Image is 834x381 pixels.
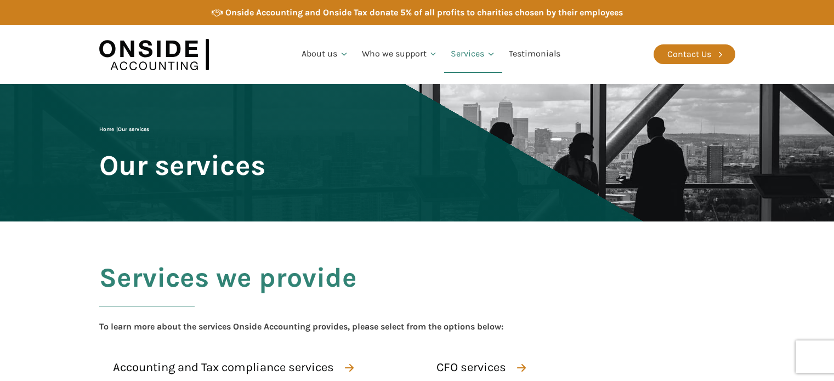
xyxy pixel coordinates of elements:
[225,5,623,20] div: Onside Accounting and Onside Tax donate 5% of all profits to charities chosen by their employees
[444,36,502,73] a: Services
[99,33,209,76] img: Onside Accounting
[99,126,149,133] span: |
[99,263,357,320] h2: Services we provide
[436,358,506,377] div: CFO services
[654,44,735,64] a: Contact Us
[99,150,265,180] span: Our services
[99,126,114,133] a: Home
[118,126,149,133] span: Our services
[355,36,445,73] a: Who we support
[113,358,334,377] div: Accounting and Tax compliance services
[99,320,503,334] div: To learn more about the services Onside Accounting provides, please select from the options below:
[423,355,536,380] a: CFO services
[667,47,711,61] div: Contact Us
[99,355,364,380] a: Accounting and Tax compliance services
[502,36,567,73] a: Testimonials
[295,36,355,73] a: About us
